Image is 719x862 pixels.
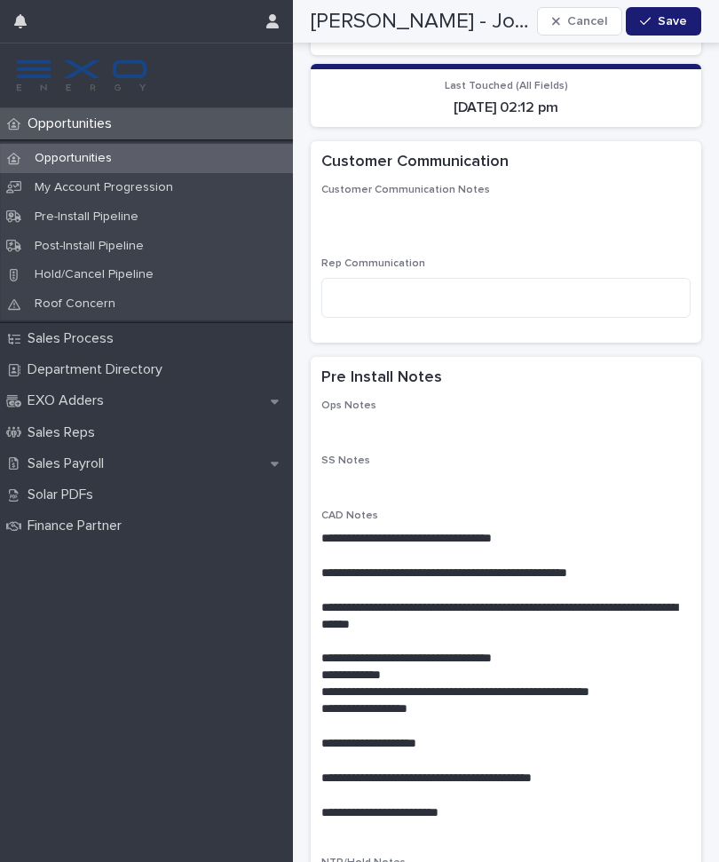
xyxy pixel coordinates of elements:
span: Last Touched (All Fields) [445,81,568,91]
button: Save [626,7,701,36]
p: Finance Partner [20,518,136,534]
p: EXO Adders [20,392,118,409]
p: Sales Payroll [20,455,118,472]
p: Solar PDFs [20,486,107,503]
span: Rep Communication [321,258,425,269]
p: Pre-Install Pipeline [20,210,153,225]
p: Sales Process [20,330,128,347]
span: Customer Communication Notes [321,185,490,195]
span: Cancel [567,15,607,28]
h2: Jennifer Sampson - Job #10790 [311,9,530,35]
p: Opportunities [20,115,126,132]
p: Roof Concern [20,297,130,312]
span: Save [658,15,687,28]
span: CAD Notes [321,510,378,521]
p: [DATE] 02:12 pm [321,99,691,116]
p: Post-Install Pipeline [20,239,158,254]
p: Department Directory [20,361,177,378]
h2: Pre Install Notes [321,368,442,389]
span: Ops Notes [321,400,376,411]
span: SS Notes [321,455,370,466]
h2: Customer Communication [321,152,509,173]
button: Cancel [537,7,622,36]
p: Opportunities [20,151,126,166]
img: FKS5r6ZBThi8E5hshIGi [14,58,149,93]
p: Hold/Cancel Pipeline [20,267,168,282]
p: Sales Reps [20,424,109,441]
p: My Account Progression [20,180,187,195]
